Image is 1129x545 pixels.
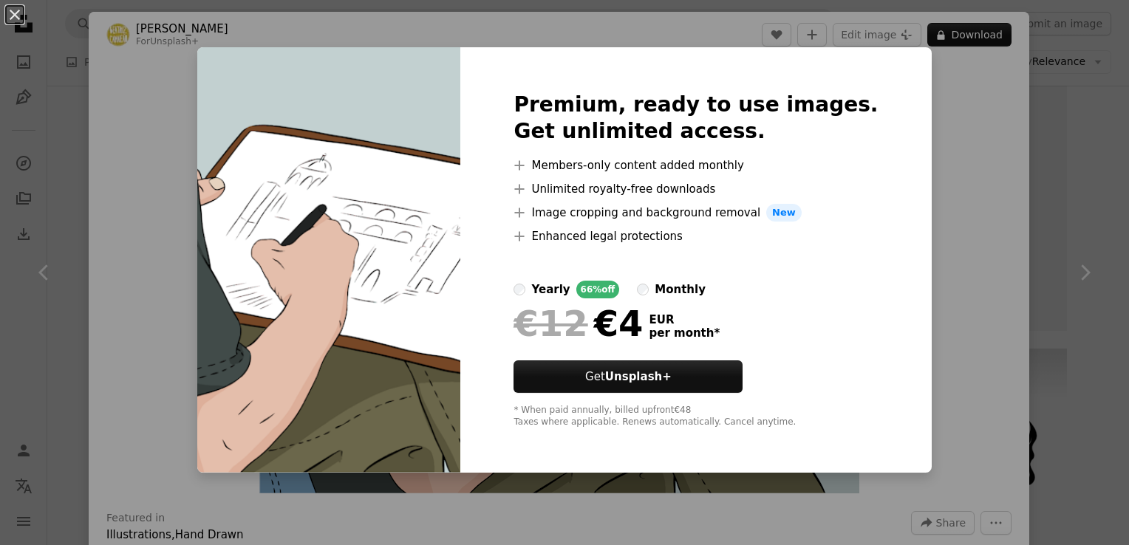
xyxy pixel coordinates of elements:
[514,304,643,343] div: €4
[514,360,743,393] button: GetUnsplash+
[637,284,649,295] input: monthly
[514,180,878,198] li: Unlimited royalty-free downloads
[514,304,587,343] span: €12
[531,281,570,298] div: yearly
[766,204,802,222] span: New
[514,227,878,245] li: Enhanced legal protections
[655,281,706,298] div: monthly
[514,284,525,295] input: yearly66%off
[514,405,878,428] div: * When paid annually, billed upfront €48 Taxes where applicable. Renews automatically. Cancel any...
[514,92,878,145] h2: Premium, ready to use images. Get unlimited access.
[605,370,672,383] strong: Unsplash+
[514,157,878,174] li: Members-only content added monthly
[576,281,620,298] div: 66% off
[649,313,720,326] span: EUR
[514,204,878,222] li: Image cropping and background removal
[649,326,720,340] span: per month *
[197,47,460,473] img: premium_vector-1716902768122-a75d0226fd49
